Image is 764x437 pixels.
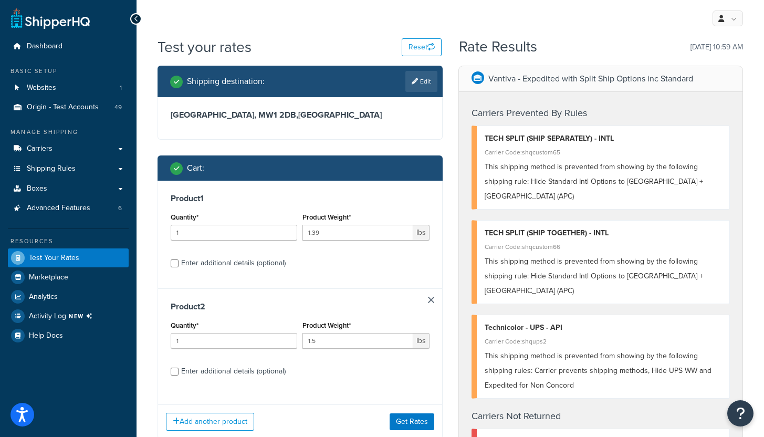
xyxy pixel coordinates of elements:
div: Technicolor - UPS - API [485,320,722,335]
span: NEW [69,312,97,320]
h2: Cart : [187,163,204,173]
div: Enter additional details (optional) [181,256,286,270]
h1: Test your rates [158,37,252,57]
span: Websites [27,84,56,92]
li: Origin - Test Accounts [8,98,129,117]
button: Add another product [166,413,254,431]
span: Activity Log [29,309,97,323]
div: Manage Shipping [8,128,129,137]
div: Carrier Code: shqcustom66 [485,240,722,254]
span: lbs [413,333,430,349]
a: Advanced Features6 [8,199,129,218]
input: 0.00 [302,333,413,349]
label: Product Weight* [302,213,351,221]
label: Product Weight* [302,321,351,329]
span: 49 [114,103,122,112]
div: Enter additional details (optional) [181,364,286,379]
a: Edit [405,71,437,92]
span: Boxes [27,184,47,193]
h4: Carriers Not Returned [472,409,730,423]
a: Marketplace [8,268,129,287]
p: [DATE] 10:59 AM [690,40,743,55]
a: Help Docs [8,326,129,345]
input: Enter additional details (optional) [171,368,179,376]
label: Quantity* [171,213,198,221]
a: Websites1 [8,78,129,98]
span: lbs [413,225,430,241]
div: Carrier Code: shqups2 [485,334,722,349]
input: 0.0 [171,333,297,349]
span: Help Docs [29,331,63,340]
button: Open Resource Center [727,400,753,426]
a: Activity LogNEW [8,307,129,326]
input: Enter additional details (optional) [171,259,179,267]
span: Advanced Features [27,204,90,213]
a: Boxes [8,179,129,199]
input: 0.0 [171,225,297,241]
span: 1 [120,84,122,92]
h4: Carriers Prevented By Rules [472,106,730,120]
span: Origin - Test Accounts [27,103,99,112]
h2: Shipping destination : [187,77,265,86]
a: Shipping Rules [8,159,129,179]
li: Advanced Features [8,199,129,218]
a: Dashboard [8,37,129,56]
div: Carrier Code: shqcustom65 [485,145,722,160]
label: Quantity* [171,321,198,329]
a: Remove Item [428,297,434,303]
a: Origin - Test Accounts49 [8,98,129,117]
h2: Rate Results [459,39,537,55]
button: Reset [402,38,442,56]
a: Test Your Rates [8,248,129,267]
input: 0.00 [302,225,413,241]
li: Websites [8,78,129,98]
a: Analytics [8,287,129,306]
span: Test Your Rates [29,254,79,263]
h3: Product 1 [171,193,430,204]
button: Get Rates [390,413,434,430]
span: Analytics [29,293,58,301]
p: Vantiva - Expedited with Split Ship Options inc Standard [488,71,693,86]
span: Carriers [27,144,53,153]
h3: Product 2 [171,301,430,312]
div: Resources [8,237,129,246]
span: This shipping method is prevented from showing by the following shipping rule: Hide Standard Intl... [485,256,703,296]
span: 6 [118,204,122,213]
span: Shipping Rules [27,164,76,173]
span: This shipping method is prevented from showing by the following shipping rules: Carrier prevents ... [485,350,711,391]
span: This shipping method is prevented from showing by the following shipping rule: Hide Standard Intl... [485,161,703,202]
div: TECH SPLIT (SHIP TOGETHER) - INTL [485,226,722,241]
h3: [GEOGRAPHIC_DATA], MW1 2DB , [GEOGRAPHIC_DATA] [171,110,430,120]
a: Carriers [8,139,129,159]
li: [object Object] [8,307,129,326]
div: TECH SPLIT (SHIP SEPARATELY) - INTL [485,131,722,146]
span: Dashboard [27,42,62,51]
div: Basic Setup [8,67,129,76]
span: Marketplace [29,273,68,282]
